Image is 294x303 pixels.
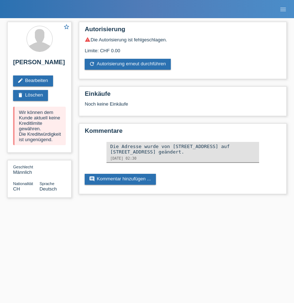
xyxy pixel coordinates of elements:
span: Schweiz [13,186,20,192]
a: editBearbeiten [13,75,53,86]
a: commentKommentar hinzufügen ... [85,174,156,185]
div: Limite: CHF 0.00 [85,42,281,53]
div: Männlich [13,164,40,175]
i: delete [17,92,23,98]
a: deleteLöschen [13,90,48,101]
i: warning [85,37,90,42]
div: [DATE] 02:30 [110,156,255,160]
h2: Einkäufe [85,90,281,101]
i: edit [17,78,23,83]
a: refreshAutorisierung erneut durchführen [85,59,171,70]
span: Deutsch [40,186,57,192]
i: menu [279,6,287,13]
i: comment [89,176,95,182]
h2: Autorisierung [85,26,281,37]
div: Noch keine Einkäufe [85,101,281,112]
span: Nationalität [13,181,33,186]
a: star_border [63,24,70,31]
div: Wir können dem Kunde aktuell keine Kreditlimite gewähren. Die Kreditwürdigkeit ist ungenügend. [13,107,66,145]
span: Sprache [40,181,55,186]
h2: Kommentare [85,127,281,138]
div: Die Adresse wurde von [STREET_ADDRESS] auf [STREET_ADDRESS] geändert. [110,144,255,155]
h2: [PERSON_NAME] [13,59,66,70]
i: star_border [63,24,70,30]
a: menu [276,7,290,11]
span: Geschlecht [13,165,33,169]
div: Die Autorisierung ist fehlgeschlagen. [85,37,281,42]
i: refresh [89,61,95,67]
